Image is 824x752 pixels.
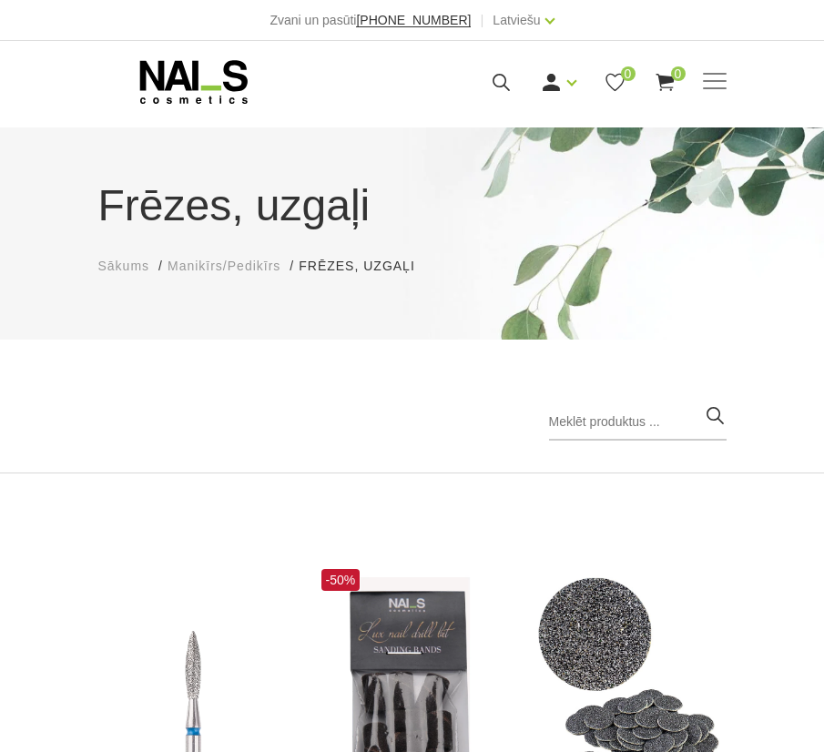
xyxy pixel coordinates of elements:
[480,9,483,31] span: |
[168,257,280,276] a: Manikīrs/Pedikīrs
[168,259,280,273] span: Manikīrs/Pedikīrs
[621,66,636,81] span: 0
[270,9,471,31] div: Zvani un pasūti
[654,71,676,94] a: 0
[321,569,361,591] span: -50%
[98,259,150,273] span: Sākums
[671,66,686,81] span: 0
[356,13,471,27] span: [PHONE_NUMBER]
[356,14,471,27] a: [PHONE_NUMBER]
[549,404,727,441] input: Meklēt produktus ...
[493,9,540,31] a: Latviešu
[98,173,727,239] h1: Frēzes, uzgaļi
[98,257,150,276] a: Sākums
[604,71,626,94] a: 0
[299,257,432,276] li: Frēzes, uzgaļi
